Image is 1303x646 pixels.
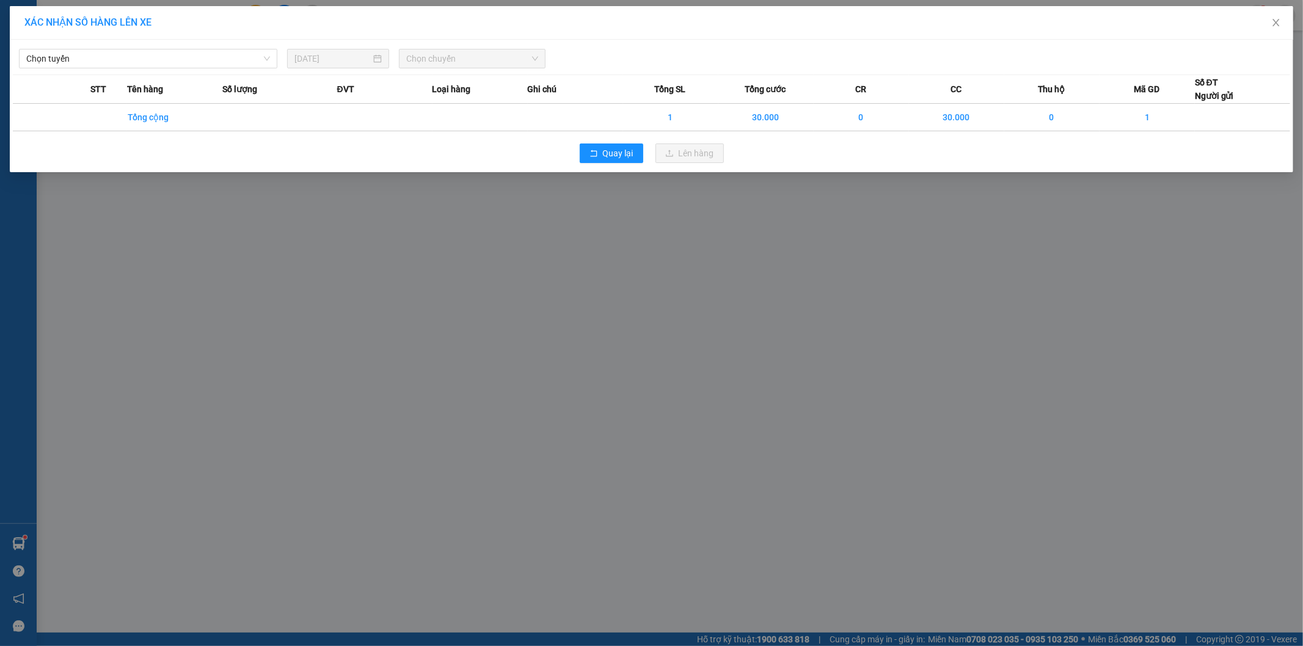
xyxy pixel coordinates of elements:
span: Chọn tuyến [26,49,270,68]
span: XÁC NHẬN SỐ HÀNG LÊN XE [24,16,151,28]
span: Tổng SL [655,82,686,96]
span: Tổng cước [745,82,786,96]
button: uploadLên hàng [655,143,724,163]
span: Loại hàng [433,82,471,96]
span: Quay lại [603,147,633,160]
td: 30.000 [909,104,1004,131]
span: CC [951,82,962,96]
strong: 024 3236 3236 - [35,33,173,54]
span: Tên hàng [127,82,163,96]
td: 0 [814,104,909,131]
button: Close [1259,6,1293,40]
button: rollbackQuay lại [580,143,643,163]
span: Thu hộ [1038,82,1065,96]
span: close [1271,18,1281,27]
span: UB1308250441 [180,82,253,95]
img: logo [8,79,29,139]
span: Ghi chú [528,82,557,96]
td: 30.000 [718,104,814,131]
span: Gửi hàng [GEOGRAPHIC_DATA]: Hotline: [35,22,174,65]
span: Gửi hàng Hạ Long: Hotline: [33,68,176,90]
strong: 0886 027 027 [93,79,147,90]
input: 13/08/2025 [294,52,371,65]
strong: Công ty TNHH Phúc Xuyên [36,6,173,19]
td: Tổng cộng [127,104,222,131]
strong: 02033 616 626 - [112,68,176,79]
div: Số ĐT Người gửi [1195,76,1234,103]
td: 1 [1100,104,1195,131]
td: 1 [623,104,718,131]
td: 0 [1004,104,1100,131]
span: STT [90,82,106,96]
span: rollback [589,149,598,159]
span: Số lượng [222,82,257,96]
strong: 0888 827 827 - 0848 827 827 [89,44,174,65]
span: ĐVT [337,82,354,96]
span: CR [855,82,866,96]
span: Mã GD [1134,82,1159,96]
span: Chọn chuyến [406,49,538,68]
